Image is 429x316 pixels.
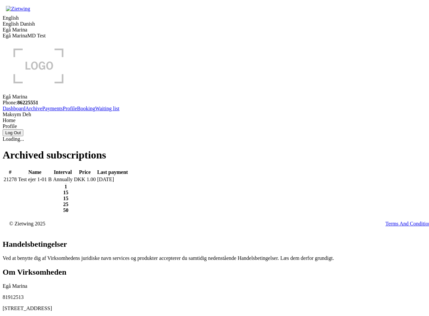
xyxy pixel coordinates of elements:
div: Loading... [3,136,426,142]
th: Interval [53,169,73,176]
th: Last payment [97,169,128,176]
div: 15 [4,196,128,201]
div: 25 [4,201,128,207]
a: MD Test [27,33,46,38]
a: Booking [77,106,95,111]
span: Maksym Deh [3,112,31,117]
img: logo [3,39,75,93]
a: Profile [63,106,77,111]
p: Egå Marina [3,283,426,289]
a: 1 [64,183,67,190]
th: Name [18,169,52,176]
a: Waiting list [95,106,120,111]
th: # [3,169,17,176]
div: Profile [3,123,426,129]
a: Payments [42,106,63,111]
th: Price [74,169,96,176]
p: [STREET_ADDRESS] [3,305,426,311]
a: English [3,21,19,27]
a: Archive [25,106,42,111]
td: 21278 [3,176,17,183]
button: Log Out [3,129,23,136]
div: Home [3,117,426,123]
span: English [3,15,19,21]
td: Test ejer 1-01 B [18,176,52,183]
a: Egå Marina [3,33,27,38]
span: Egå Marina [3,27,27,32]
p: Ved at benytte dig af Virksomhedens juridiske navn services og produkter accepterer du samtidig n... [3,255,426,261]
h2: Om Virksomheden [3,268,426,277]
img: Zietwing [3,3,34,15]
p: 81912513 [3,294,426,300]
a: Danish [20,21,35,27]
div: Egå Marina [3,94,426,100]
div: 50 [4,207,128,213]
h2: Handelsbetingelser [3,240,426,249]
td: Annually [53,176,73,183]
span: DKK 1.00 [74,177,96,182]
td: [DATE] [97,176,128,183]
div: 15 [4,190,128,196]
a: Dashboard [3,106,25,111]
h1: Archived subscriptions [3,149,426,161]
strong: 86225551 [17,100,38,105]
div: Phone: [3,100,426,106]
